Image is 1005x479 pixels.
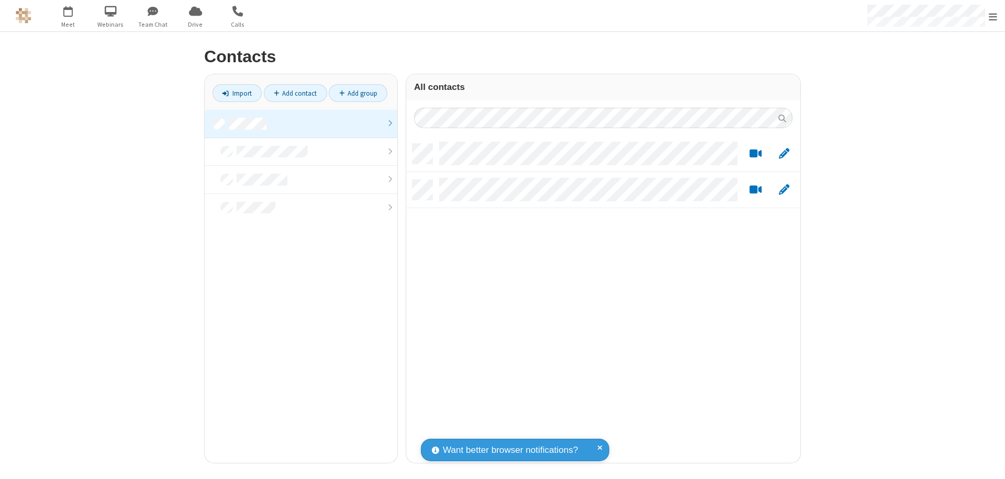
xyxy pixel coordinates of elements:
a: Add group [329,84,387,102]
a: Add contact [264,84,327,102]
h2: Contacts [204,48,801,66]
span: Meet [49,20,88,29]
span: Calls [218,20,258,29]
span: Webinars [91,20,130,29]
button: Start a video meeting [745,147,766,161]
div: grid [406,136,800,463]
img: QA Selenium DO NOT DELETE OR CHANGE [16,8,31,24]
button: Edit [774,147,794,161]
span: Want better browser notifications? [443,443,578,457]
button: Start a video meeting [745,184,766,197]
h3: All contacts [414,82,792,92]
span: Team Chat [133,20,173,29]
span: Drive [176,20,215,29]
a: Import [213,84,262,102]
button: Edit [774,184,794,197]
